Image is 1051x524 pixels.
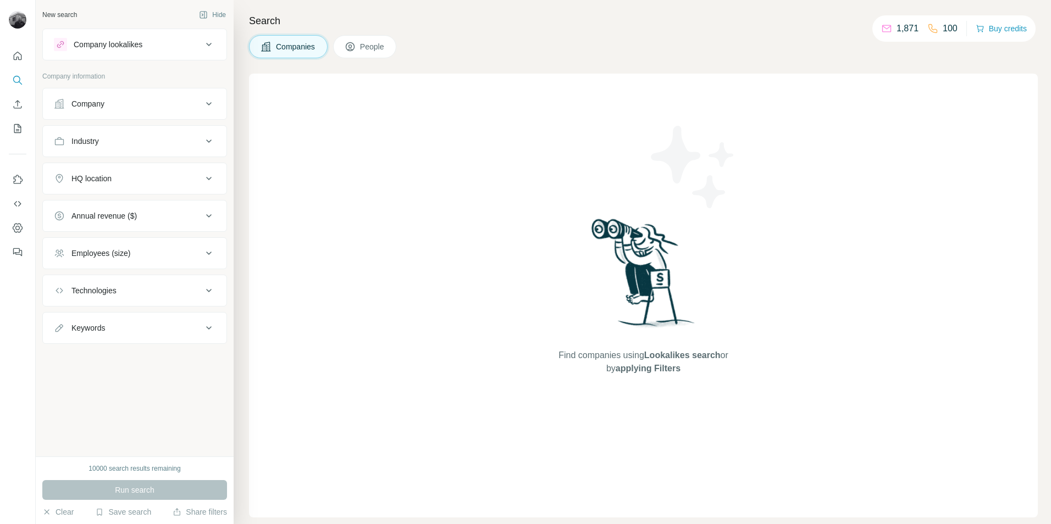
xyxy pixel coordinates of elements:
button: Keywords [43,315,226,341]
button: Hide [191,7,234,23]
div: Employees (size) [71,248,130,259]
div: Technologies [71,285,117,296]
button: Share filters [173,506,227,517]
img: Surfe Illustration - Woman searching with binoculars [587,216,701,338]
div: New search [42,10,77,20]
button: Use Surfe API [9,194,26,214]
button: Technologies [43,277,226,304]
button: Enrich CSV [9,94,26,114]
button: My lists [9,119,26,138]
button: Save search [95,506,151,517]
button: Quick start [9,46,26,66]
button: Company lookalikes [43,31,226,58]
div: Company [71,98,104,109]
h4: Search [249,13,1038,29]
button: HQ location [43,165,226,192]
div: Industry [71,136,99,147]
div: Company lookalikes [74,39,142,50]
button: Search [9,70,26,90]
div: 10000 search results remaining [88,464,180,473]
span: Lookalikes search [644,350,721,360]
button: Clear [42,506,74,517]
button: Buy credits [976,21,1027,36]
button: Company [43,91,226,117]
button: Industry [43,128,226,154]
button: Use Surfe on LinkedIn [9,170,26,189]
p: 1,871 [897,22,919,35]
img: Avatar [9,11,26,29]
span: Find companies using or by [555,349,731,375]
div: Annual revenue ($) [71,210,137,221]
span: People [360,41,385,52]
div: Keywords [71,322,105,333]
button: Annual revenue ($) [43,203,226,229]
span: Companies [276,41,316,52]
img: Surfe Illustration - Stars [644,118,743,216]
p: 100 [943,22,958,35]
span: applying Filters [616,364,681,373]
div: HQ location [71,173,112,184]
button: Dashboard [9,218,26,238]
button: Feedback [9,242,26,262]
button: Employees (size) [43,240,226,266]
p: Company information [42,71,227,81]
